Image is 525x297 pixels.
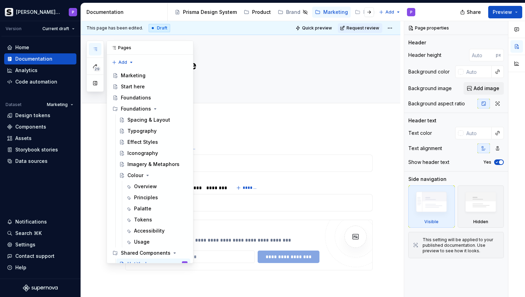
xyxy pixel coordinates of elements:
[123,181,190,192] a: Overview
[4,156,76,167] a: Data sources
[408,39,426,46] div: Header
[15,112,50,119] div: Design tokens
[127,150,158,157] div: Iconography
[4,228,76,239] button: Search ⌘K
[473,219,488,225] div: Hidden
[464,127,492,139] input: Auto
[496,52,501,58] p: px
[6,102,22,107] div: Dataset
[86,25,143,31] span: This page has been edited.
[408,85,452,92] div: Background image
[121,250,170,256] div: Shared Components
[408,52,441,59] div: Header height
[149,24,170,32] div: Draft
[23,285,58,291] a: Supernova Logo
[410,9,412,15] div: P
[123,203,190,214] a: Palatte
[130,159,368,167] section-item: 1
[4,42,76,53] a: Home
[116,259,190,270] a: Untitled pageP
[408,68,450,75] div: Background color
[15,123,46,130] div: Components
[127,172,143,179] div: Colour
[408,100,465,107] div: Background aspect ratio
[408,185,455,228] div: Visible
[121,105,151,112] div: Foundations
[408,117,436,124] div: Header text
[4,251,76,262] button: Contact support
[123,214,190,225] a: Tokens
[4,110,76,121] a: Design tokens
[172,7,240,18] a: Prisma Design System
[116,148,190,159] a: Iconography
[458,185,504,228] div: Hidden
[107,41,193,55] div: Pages
[116,159,190,170] a: Imagery & Metaphors
[127,128,157,134] div: Typography
[464,65,492,78] input: Auto
[121,94,151,101] div: Foundations
[464,82,504,95] button: Add image
[469,49,496,61] input: Auto
[39,24,78,34] button: Current draft
[134,205,151,212] div: Palatte
[123,192,190,203] a: Principles
[408,130,432,137] div: Text color
[4,262,76,273] button: Help
[4,144,76,155] a: Storybook stories
[127,139,158,146] div: Effect Styles
[312,7,351,18] a: Marketing
[15,78,57,85] div: Code automation
[408,176,447,183] div: Side navigation
[110,81,190,92] a: Start here
[5,8,13,16] img: 70f0b34c-1a93-4a5d-86eb-502ec58ca862.png
[121,83,145,90] div: Start here
[110,92,190,103] a: Foundations
[424,219,439,225] div: Visible
[338,23,382,33] button: Request review
[483,159,491,165] label: Yes
[110,58,136,67] button: Add
[118,60,127,65] span: Add
[457,6,485,18] button: Share
[408,145,442,152] div: Text alignment
[15,253,55,260] div: Contact support
[127,161,180,168] div: Imagery & Metaphors
[72,9,74,15] div: P
[42,26,69,32] span: Current draft
[15,158,48,165] div: Data sources
[15,135,32,142] div: Assets
[15,264,26,271] div: Help
[134,194,158,201] div: Principles
[6,26,22,32] div: Version
[93,66,101,72] span: 29
[15,218,47,225] div: Notifications
[4,216,76,227] button: Notifications
[44,100,76,110] button: Marketing
[488,6,522,18] button: Preview
[183,9,237,16] div: Prisma Design System
[1,5,79,19] button: [PERSON_NAME] PrismaP
[134,183,157,190] div: Overview
[323,9,348,16] div: Marketing
[172,5,375,19] div: Page tree
[134,227,165,234] div: Accessibility
[134,238,150,245] div: Usage
[293,23,335,33] button: Quick preview
[302,25,332,31] span: Quick preview
[134,216,152,223] div: Tokens
[15,67,37,74] div: Analytics
[124,57,371,74] textarea: Untitled page
[127,261,160,268] div: Untitled page
[86,9,165,16] div: Documentation
[15,146,58,153] div: Storybook stories
[423,237,499,254] div: This setting will be applied to your published documentation. Use preview to see how it looks.
[130,159,368,167] p: jhhblbvlgh
[385,9,394,15] span: Add
[123,225,190,236] a: Accessibility
[15,230,42,237] div: Search ⌘K
[15,55,52,62] div: Documentation
[493,9,512,16] span: Preview
[408,159,449,166] div: Show header text
[4,65,76,76] a: Analytics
